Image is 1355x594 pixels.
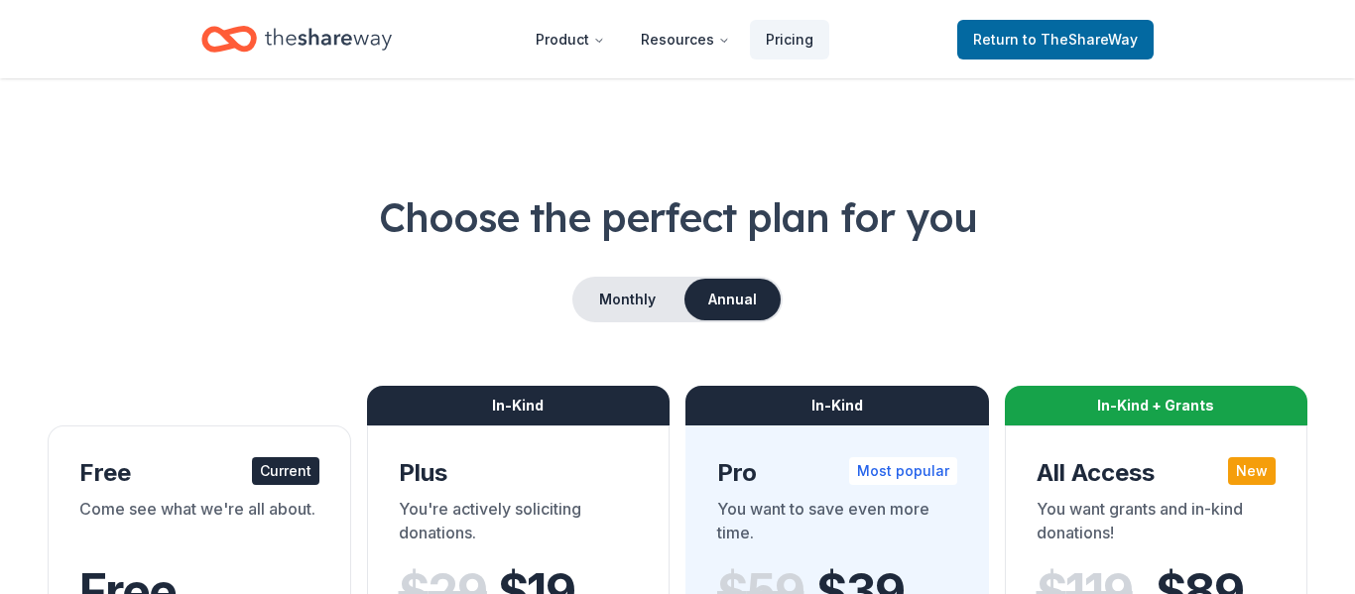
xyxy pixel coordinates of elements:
h1: Choose the perfect plan for you [48,189,1307,245]
div: Current [252,457,319,485]
div: Pro [717,457,957,489]
button: Resources [625,20,746,59]
div: You want to save even more time. [717,497,957,552]
div: Come see what we're all about. [79,497,319,552]
div: Plus [399,457,639,489]
a: Home [201,16,392,62]
div: Free [79,457,319,489]
span: to TheShareWay [1023,31,1138,48]
nav: Main [520,16,829,62]
div: New [1228,457,1276,485]
button: Monthly [574,279,680,320]
a: Pricing [750,20,829,59]
span: Return [973,28,1138,52]
div: You're actively soliciting donations. [399,497,639,552]
div: In-Kind [685,386,989,425]
div: In-Kind [367,386,671,425]
div: All Access [1037,457,1277,489]
div: You want grants and in-kind donations! [1037,497,1277,552]
button: Product [520,20,621,59]
div: In-Kind + Grants [1005,386,1308,425]
div: Most popular [849,457,957,485]
button: Annual [684,279,781,320]
a: Returnto TheShareWay [957,20,1154,59]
